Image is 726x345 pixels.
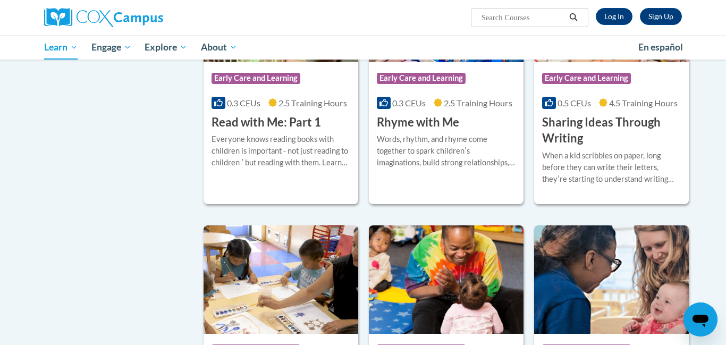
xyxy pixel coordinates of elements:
[85,35,138,60] a: Engage
[638,41,683,53] span: En español
[369,225,524,334] img: Course Logo
[640,8,682,25] a: Register
[138,35,194,60] a: Explore
[227,98,260,108] span: 0.3 CEUs
[377,73,466,83] span: Early Care and Learning
[596,8,632,25] a: Log In
[542,73,631,83] span: Early Care and Learning
[565,11,581,24] button: Search
[278,98,347,108] span: 2.5 Training Hours
[534,225,689,334] img: Course Logo
[683,302,717,336] iframe: Button to launch messaging window
[377,133,516,169] div: Words, rhythm, and rhyme come together to spark childrenʹs imaginations, build strong relationshi...
[558,98,591,108] span: 0.5 CEUs
[609,98,678,108] span: 4.5 Training Hours
[145,41,187,54] span: Explore
[91,41,131,54] span: Engage
[37,35,85,60] a: Learn
[204,225,358,334] img: Course Logo
[444,98,512,108] span: 2.5 Training Hours
[201,41,237,54] span: About
[44,8,163,27] img: Cox Campus
[212,73,300,83] span: Early Care and Learning
[194,35,244,60] a: About
[480,11,565,24] input: Search Courses
[392,98,426,108] span: 0.3 CEUs
[377,114,459,131] h3: Rhyme with Me
[542,150,681,185] div: When a kid scribbles on paper, long before they can write their letters, theyʹre starting to unde...
[44,41,78,54] span: Learn
[212,114,321,131] h3: Read with Me: Part 1
[542,114,681,147] h3: Sharing Ideas Through Writing
[28,35,698,60] div: Main menu
[44,8,246,27] a: Cox Campus
[212,133,350,169] div: Everyone knows reading books with children is important - not just reading to children ʹ but read...
[631,36,690,58] a: En español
